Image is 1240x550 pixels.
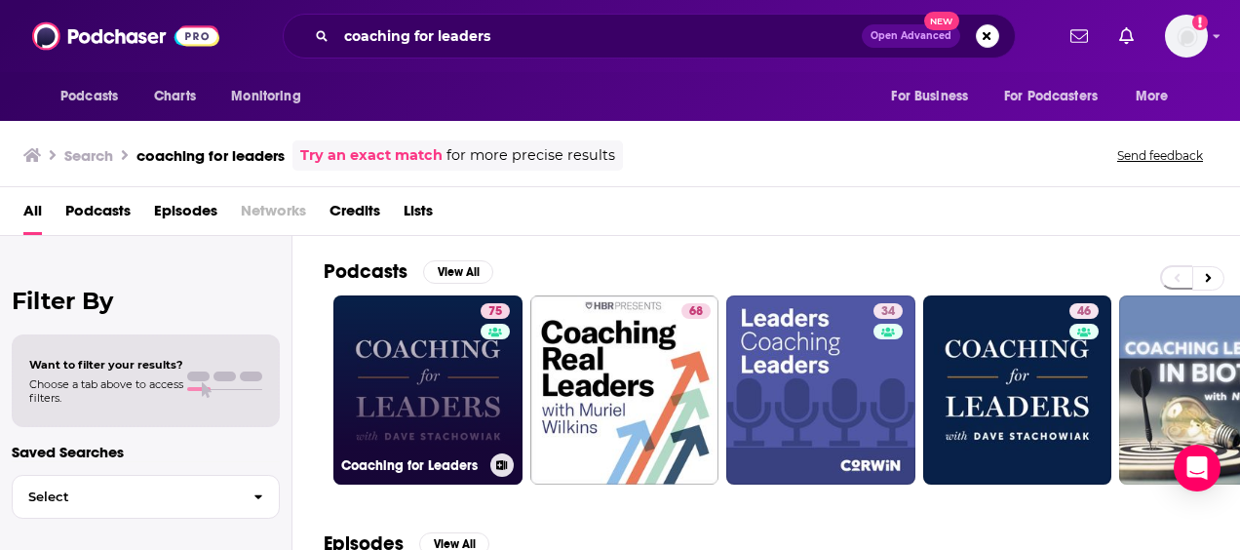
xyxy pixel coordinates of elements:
[341,457,483,474] h3: Coaching for Leaders
[423,260,493,284] button: View All
[217,78,326,115] button: open menu
[446,144,615,167] span: for more precise results
[12,287,280,315] h2: Filter By
[1004,83,1098,110] span: For Podcasters
[300,144,443,167] a: Try an exact match
[991,78,1126,115] button: open menu
[891,83,968,110] span: For Business
[29,377,183,405] span: Choose a tab above to access filters.
[681,303,711,319] a: 68
[1165,15,1208,58] button: Show profile menu
[924,12,959,30] span: New
[336,20,862,52] input: Search podcasts, credits, & more...
[1136,83,1169,110] span: More
[862,24,960,48] button: Open AdvancedNew
[881,302,895,322] span: 34
[923,295,1112,485] a: 46
[141,78,208,115] a: Charts
[65,195,131,235] a: Podcasts
[1063,20,1096,53] a: Show notifications dropdown
[333,295,523,485] a: 75Coaching for Leaders
[324,259,493,284] a: PodcastsView All
[726,295,915,485] a: 34
[329,195,380,235] a: Credits
[1165,15,1208,58] span: Logged in as vjacobi
[1069,303,1099,319] a: 46
[12,443,280,461] p: Saved Searches
[324,259,407,284] h2: Podcasts
[283,14,1016,59] div: Search podcasts, credits, & more...
[1077,302,1091,322] span: 46
[689,302,703,322] span: 68
[12,475,280,519] button: Select
[64,146,113,165] h3: Search
[47,78,143,115] button: open menu
[873,303,903,319] a: 34
[136,146,285,165] h3: coaching for leaders
[877,78,992,115] button: open menu
[404,195,433,235] a: Lists
[32,18,219,55] img: Podchaser - Follow, Share and Rate Podcasts
[871,31,951,41] span: Open Advanced
[1122,78,1193,115] button: open menu
[60,83,118,110] span: Podcasts
[1111,20,1142,53] a: Show notifications dropdown
[1165,15,1208,58] img: User Profile
[488,302,502,322] span: 75
[1174,445,1221,491] div: Open Intercom Messenger
[231,83,300,110] span: Monitoring
[481,303,510,319] a: 75
[154,83,196,110] span: Charts
[29,358,183,372] span: Want to filter your results?
[1192,15,1208,30] svg: Add a profile image
[154,195,217,235] a: Episodes
[1111,147,1209,164] button: Send feedback
[241,195,306,235] span: Networks
[23,195,42,235] a: All
[530,295,719,485] a: 68
[13,491,238,503] span: Select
